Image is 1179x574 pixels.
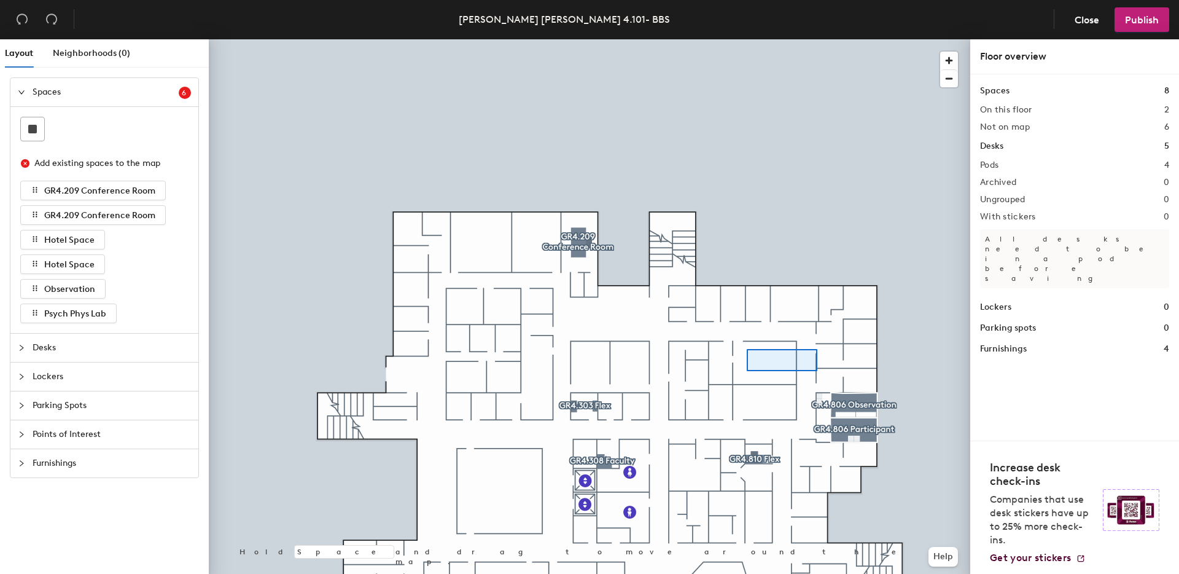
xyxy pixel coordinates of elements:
h2: 6 [1164,122,1169,132]
h2: 4 [1164,160,1169,170]
span: 6 [182,88,189,97]
button: Close [1064,7,1110,32]
h1: Desks [980,140,1003,153]
span: expanded [18,88,25,96]
span: close-circle [21,159,29,168]
button: Observation [20,279,106,299]
h2: With stickers [980,212,1036,222]
a: Get your stickers [990,552,1086,564]
span: collapsed [18,402,25,409]
span: GR4.209 Conference Room [44,186,155,196]
button: Undo (⌘ + Z) [10,7,34,32]
span: Neighborhoods (0) [53,48,130,58]
button: Psych Phys Lab [20,304,117,323]
span: collapsed [18,373,25,380]
span: Observation [44,284,95,294]
button: GR4.209 Conference Room [20,181,166,200]
span: Psych Phys Lab [44,309,106,319]
h2: 2 [1164,105,1169,115]
span: collapsed [18,344,25,352]
div: Add existing spaces to the map [34,157,181,170]
button: Help [928,547,958,567]
h1: 0 [1164,301,1169,314]
h1: 8 [1164,84,1169,98]
span: Furnishings [33,449,191,478]
h4: Increase desk check-ins [990,461,1095,488]
span: collapsed [18,460,25,467]
span: Lockers [33,363,191,391]
h2: On this floor [980,105,1032,115]
span: GR4.209 Conference Room [44,210,155,221]
h2: Ungrouped [980,195,1025,205]
h1: Furnishings [980,342,1027,356]
sup: 6 [179,87,191,99]
p: All desks need to be in a pod before saving [980,229,1169,288]
span: Layout [5,48,33,58]
h1: Lockers [980,301,1011,314]
h2: 0 [1164,212,1169,222]
button: GR4.209 Conference Room [20,205,166,225]
button: Hotel Space [20,254,105,274]
h2: Pods [980,160,998,170]
span: Points of Interest [33,420,191,449]
button: Publish [1115,7,1169,32]
div: Floor overview [980,49,1169,64]
span: Hotel Space [44,235,95,245]
img: Sticker logo [1103,489,1159,531]
h1: 5 [1164,140,1169,153]
h1: 4 [1164,342,1169,356]
div: [PERSON_NAME] [PERSON_NAME] 4.101- BBS [459,12,670,27]
span: Parking Spots [33,391,191,420]
h2: Not on map [980,122,1030,132]
span: Publish [1125,14,1159,26]
span: collapsed [18,431,25,438]
h1: Spaces [980,84,1010,98]
h1: 0 [1164,321,1169,335]
h2: 0 [1164,195,1169,205]
span: Get your stickers [990,552,1071,564]
h2: 0 [1164,178,1169,187]
span: Hotel Space [44,259,95,270]
span: Desks [33,334,191,362]
span: Close [1075,14,1099,26]
h2: Archived [980,178,1016,187]
h1: Parking spots [980,321,1036,335]
button: Hotel Space [20,230,105,250]
button: Redo (⌘ + ⇧ + Z) [39,7,64,32]
span: Spaces [33,78,179,106]
p: Companies that use desk stickers have up to 25% more check-ins. [990,493,1095,547]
